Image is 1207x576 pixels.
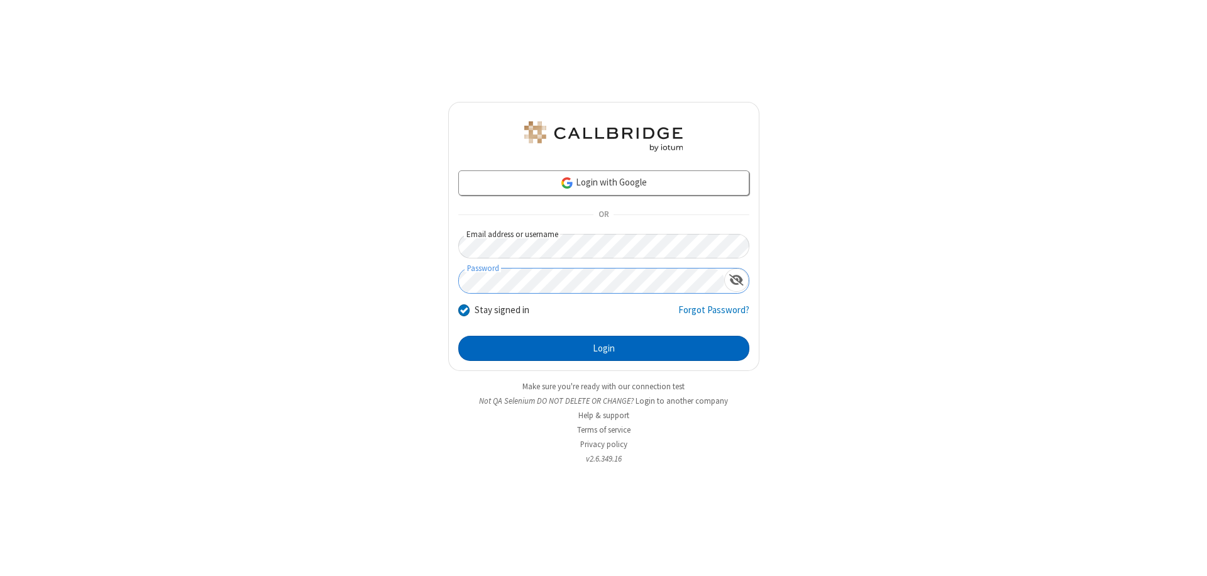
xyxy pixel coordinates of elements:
button: Login to another company [636,395,728,407]
a: Terms of service [577,424,631,435]
a: Login with Google [458,170,749,196]
li: v2.6.349.16 [448,453,759,465]
input: Password [459,269,724,293]
a: Make sure you're ready with our connection test [522,381,685,392]
span: OR [593,206,614,224]
button: Login [458,336,749,361]
label: Stay signed in [475,303,529,318]
img: QA Selenium DO NOT DELETE OR CHANGE [522,121,685,152]
img: google-icon.png [560,176,574,190]
a: Forgot Password? [678,303,749,327]
div: Show password [724,269,749,292]
a: Privacy policy [580,439,627,450]
a: Help & support [578,410,629,421]
input: Email address or username [458,234,749,258]
li: Not QA Selenium DO NOT DELETE OR CHANGE? [448,395,759,407]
